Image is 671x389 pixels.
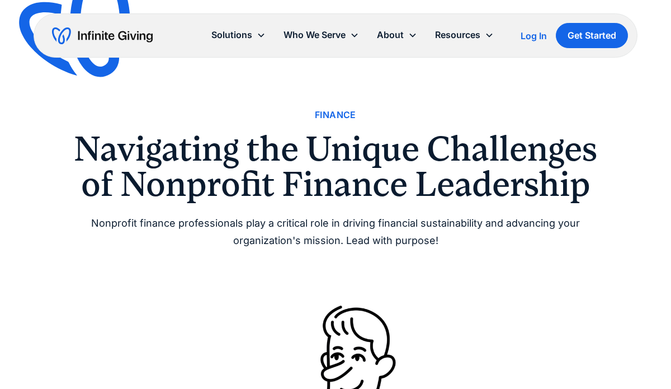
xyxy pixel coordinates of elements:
[275,23,368,47] div: Who We Serve
[521,31,547,40] div: Log In
[556,23,628,48] a: Get Started
[67,215,604,249] div: Nonprofit finance professionals play a critical role in driving financial sustainability and adva...
[426,23,503,47] div: Resources
[435,27,480,43] div: Resources
[202,23,275,47] div: Solutions
[283,27,346,43] div: Who We Serve
[211,27,252,43] div: Solutions
[67,132,604,201] h1: Navigating the Unique Challenges of Nonprofit Finance Leadership
[368,23,426,47] div: About
[315,107,356,123] a: Finance
[52,27,153,45] a: home
[521,29,547,43] a: Log In
[377,27,404,43] div: About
